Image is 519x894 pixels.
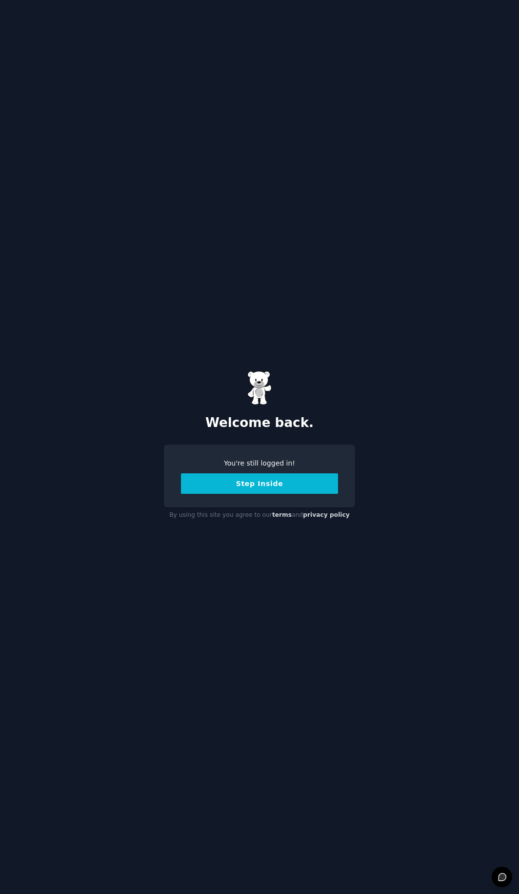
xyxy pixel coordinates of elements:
[164,415,355,431] h2: Welcome back.
[181,458,338,468] div: You're still logged in!
[247,371,272,405] img: Gummy Bear
[181,480,338,488] a: Step Inside
[272,511,292,518] a: terms
[303,511,350,518] a: privacy policy
[164,508,355,523] div: By using this site you agree to our and
[181,473,338,494] button: Step Inside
